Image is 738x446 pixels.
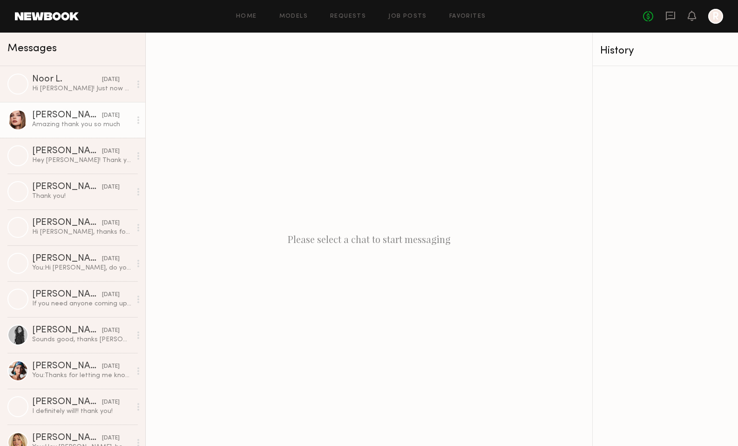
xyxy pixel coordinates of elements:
div: [DATE] [102,147,120,156]
div: [DATE] [102,183,120,192]
div: [PERSON_NAME] [32,182,102,192]
div: [PERSON_NAME] [32,254,102,264]
div: [PERSON_NAME] [32,147,102,156]
div: Hi [PERSON_NAME]! Just now seeing this for some reason! Apologies for the delay. I’d love to work... [32,84,131,93]
div: Hey [PERSON_NAME]! Thank you for reaching out, I’m interested! How long would the shoot be? And w... [32,156,131,165]
div: You: Hi [PERSON_NAME], do you have any 3 hour availability [DATE] or [DATE] for a indoor boutique... [32,264,131,272]
div: [DATE] [102,255,120,264]
div: [DATE] [102,75,120,84]
div: [PERSON_NAME] [32,326,102,335]
div: Noor L. [32,75,102,84]
div: [PERSON_NAME] [32,398,102,407]
div: Sounds good, thanks [PERSON_NAME]! See you at 11 [32,335,131,344]
div: [DATE] [102,434,120,443]
div: You: Thanks for letting me know, will defintely contact you in the future. [32,371,131,380]
a: R [708,9,723,24]
div: [PERSON_NAME] [32,290,102,299]
a: Home [236,14,257,20]
div: [PERSON_NAME] [32,433,102,443]
a: Favorites [449,14,486,20]
div: Amazing thank you so much [32,120,131,129]
div: [DATE] [102,291,120,299]
div: Please select a chat to start messaging [146,33,592,446]
div: [PERSON_NAME] [32,111,102,120]
a: Models [279,14,308,20]
div: History [600,46,731,56]
div: [DATE] [102,398,120,407]
div: [DATE] [102,219,120,228]
div: [PERSON_NAME] [32,362,102,371]
a: Job Posts [388,14,427,20]
div: [PERSON_NAME] [32,218,102,228]
div: [DATE] [102,111,120,120]
div: [DATE] [102,326,120,335]
div: Thank you! [32,192,131,201]
div: I definitely will!! thank you! [32,407,131,416]
a: Requests [330,14,366,20]
div: [DATE] [102,362,120,371]
span: Messages [7,43,57,54]
div: If you need anyone coming up I’m free these next few weeks! Any days really [32,299,131,308]
div: Hi [PERSON_NAME], thanks for reaching out! I’m available — could you please let me know what time... [32,228,131,237]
